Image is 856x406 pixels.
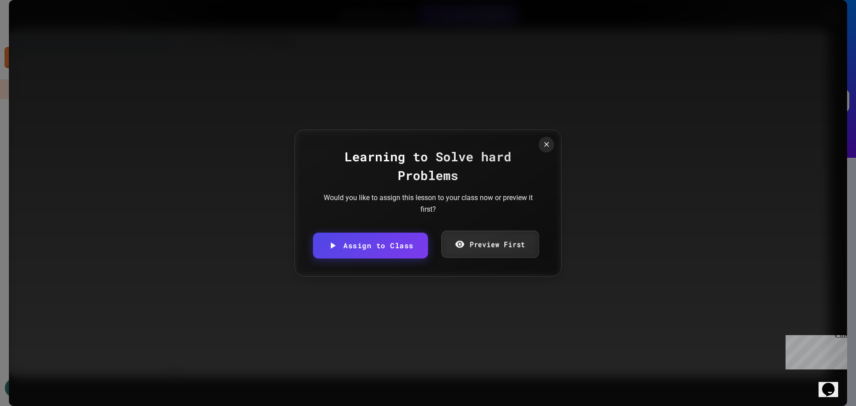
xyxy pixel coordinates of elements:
a: Preview First [441,231,539,258]
a: Assign to Class [313,233,428,258]
div: Chat with us now!Close [4,4,62,57]
div: Would you like to assign this lesson to your class now or preview it first? [321,192,535,215]
iframe: chat widget [819,370,847,397]
div: Learning to Solve hard Problems [313,148,543,185]
iframe: chat widget [782,332,847,369]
